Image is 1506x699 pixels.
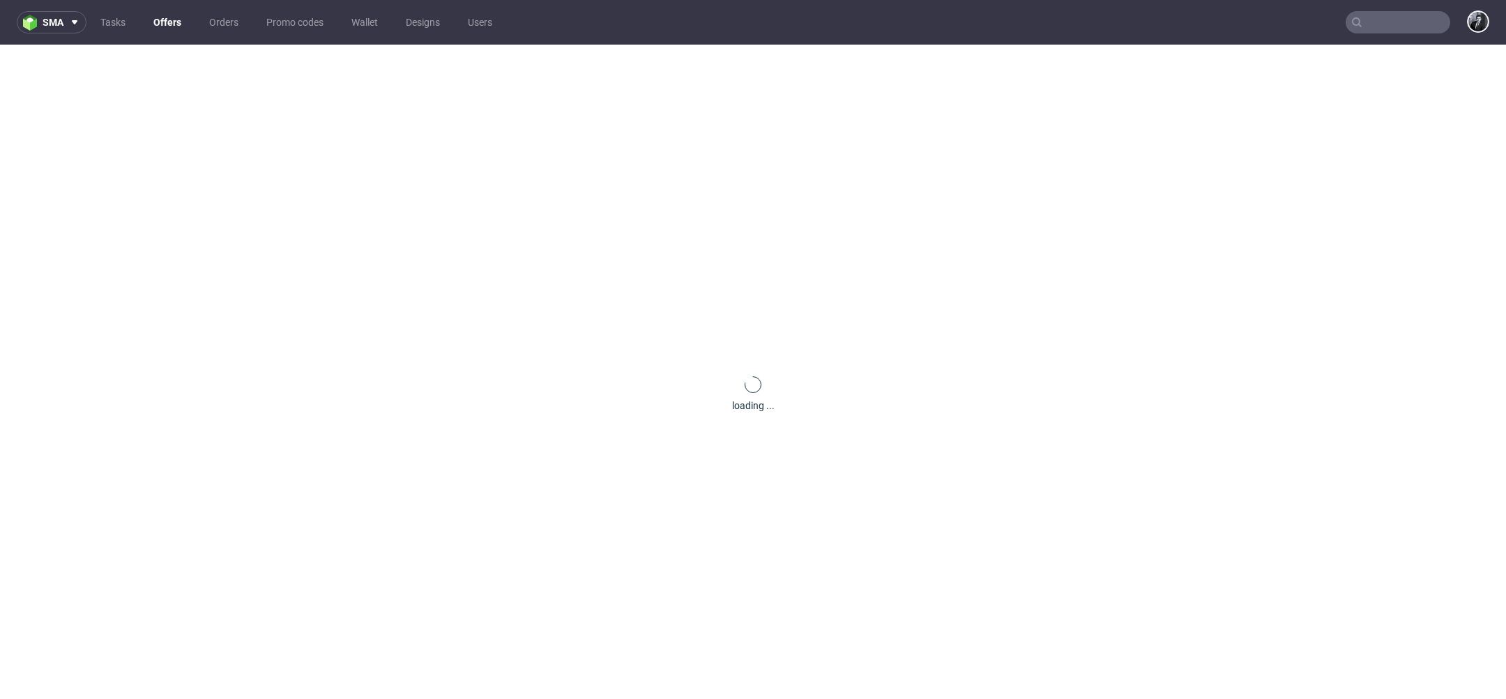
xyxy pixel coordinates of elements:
span: sma [43,17,63,27]
a: Offers [145,11,190,33]
a: Tasks [92,11,134,33]
a: Orders [201,11,247,33]
a: Promo codes [258,11,332,33]
a: Wallet [343,11,386,33]
a: Users [459,11,501,33]
div: loading ... [732,399,775,413]
img: Philippe Dubuy [1468,12,1488,31]
button: sma [17,11,86,33]
img: logo [23,15,43,31]
a: Designs [397,11,448,33]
